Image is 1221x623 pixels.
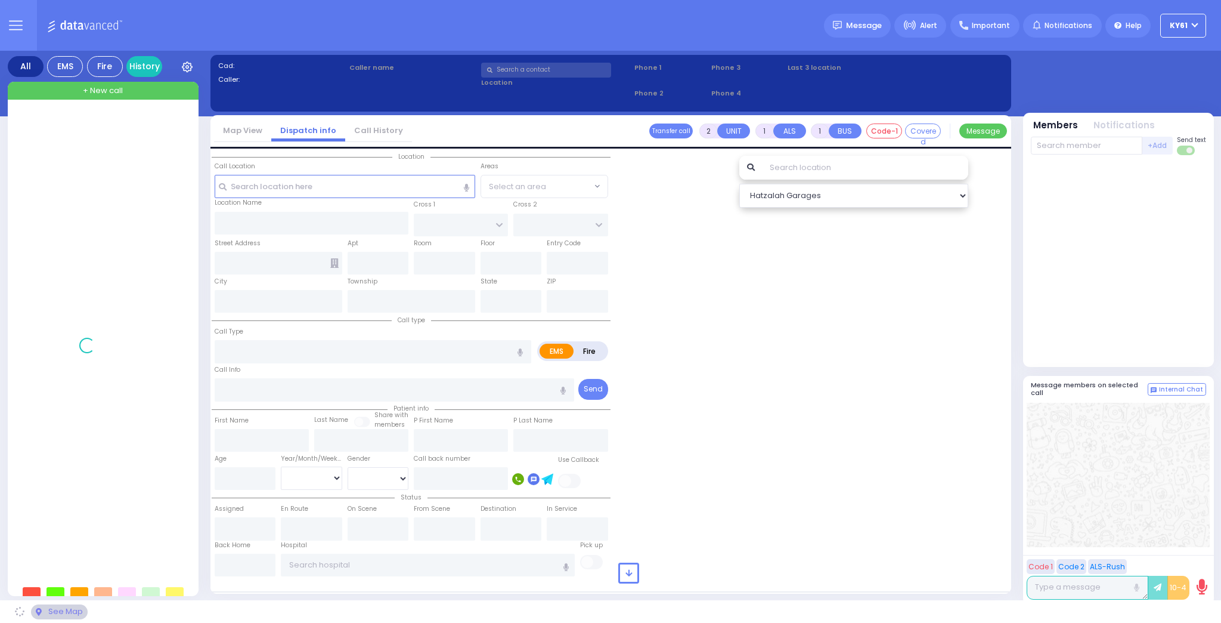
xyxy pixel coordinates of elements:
a: Dispatch info [271,125,345,136]
label: Room [414,239,432,248]
input: Search a contact [481,63,611,78]
span: + New call [83,85,123,97]
span: Internal Chat [1159,385,1203,394]
button: Message [959,124,1007,138]
label: P First Name [414,416,453,425]
button: ALS [773,124,806,138]
span: Patient info [388,404,435,413]
label: Cross 1 [414,200,435,209]
span: Help [1126,20,1142,31]
div: Fire [87,56,123,77]
label: Caller name [349,63,477,73]
label: Cad: [218,61,346,71]
input: Search location [762,156,968,180]
label: Floor [481,239,495,248]
label: From Scene [414,504,450,514]
div: Year/Month/Week/Day [281,454,342,464]
a: Call History [345,125,412,136]
a: Map View [214,125,271,136]
label: Entry Code [547,239,581,248]
button: BUS [829,124,861,138]
label: State [481,277,497,286]
button: Send [578,379,608,400]
span: Message [846,20,882,32]
label: In Service [547,504,577,514]
label: ZIP [547,277,556,286]
small: Share with [374,411,408,420]
span: Important [972,20,1010,31]
button: KY61 [1160,14,1206,38]
label: Back Home [215,541,250,550]
label: Fire [573,344,606,359]
span: Other building occupants [330,258,339,268]
label: Apt [348,239,358,248]
button: Internal Chat [1148,383,1206,396]
span: Select an area [489,181,546,193]
label: Location [481,78,631,88]
label: Destination [481,504,516,514]
button: Code 1 [1027,559,1055,574]
span: Notifications [1045,20,1092,31]
span: Phone 2 [634,88,707,98]
span: Status [395,493,427,502]
label: En Route [281,504,308,514]
button: Notifications [1093,119,1155,132]
button: Code-1 [866,124,902,138]
img: message.svg [833,21,842,30]
label: Call Location [215,162,255,171]
label: Gender [348,454,370,464]
button: Code 2 [1056,559,1086,574]
span: Phone 1 [634,63,707,73]
label: Age [215,454,227,464]
button: UNIT [717,124,750,138]
label: Hospital [281,541,307,550]
label: First Name [215,416,249,425]
img: Logo [47,18,126,33]
label: Call Type [215,327,243,337]
div: See map [31,605,87,619]
span: Call type [392,316,431,325]
a: History [126,56,162,77]
span: Location [392,152,430,161]
label: Pick up [580,541,603,550]
h5: Message members on selected call [1031,381,1148,397]
span: KY61 [1170,20,1188,31]
label: Turn off text [1177,144,1196,156]
label: Areas [481,162,498,171]
span: members [374,420,405,429]
span: Phone 3 [711,63,784,73]
label: Call Info [215,365,240,375]
img: comment-alt.png [1151,387,1157,393]
button: Transfer call [649,124,693,138]
label: City [215,277,227,286]
div: EMS [47,56,83,77]
label: On Scene [348,504,377,514]
label: Street Address [215,239,261,248]
span: Phone 4 [711,88,784,98]
label: Township [348,277,377,286]
button: ALS-Rush [1088,559,1127,574]
label: P Last Name [513,416,553,425]
div: All [8,56,44,77]
label: Last 3 location [788,63,895,73]
label: Cross 2 [513,200,537,209]
button: Members [1033,119,1078,132]
label: Location Name [215,198,262,208]
span: Send text [1177,135,1206,144]
label: Assigned [215,504,244,514]
label: Use Callback [558,455,599,465]
label: Last Name [314,415,348,425]
input: Search hospital [281,554,575,576]
span: Alert [920,20,937,31]
label: EMS [540,344,574,359]
label: Call back number [414,454,470,464]
button: Covered [905,124,941,138]
input: Search member [1031,137,1142,155]
input: Search location here [215,175,475,198]
label: Caller: [218,75,346,85]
